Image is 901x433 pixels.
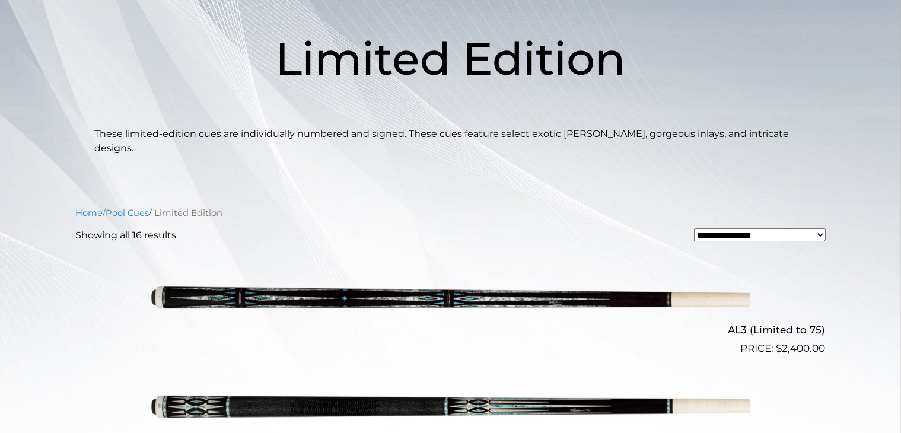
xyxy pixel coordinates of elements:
img: AL3 (Limited to 75) [151,252,750,352]
p: These limited-edition cues are individually numbered and signed. These cues feature select exotic... [95,127,807,155]
bdi: 2,400.00 [776,342,826,354]
span: Limited Edition [275,31,626,86]
h2: AL3 (Limited to 75) [76,319,826,341]
span: $ [776,342,782,354]
a: AL3 (Limited to 75) $2,400.00 [76,252,826,356]
p: Showing all 16 results [76,228,177,243]
nav: Breadcrumb [76,206,826,219]
a: Pool Cues [106,208,149,218]
a: Home [76,208,103,218]
select: Shop order [694,228,826,241]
